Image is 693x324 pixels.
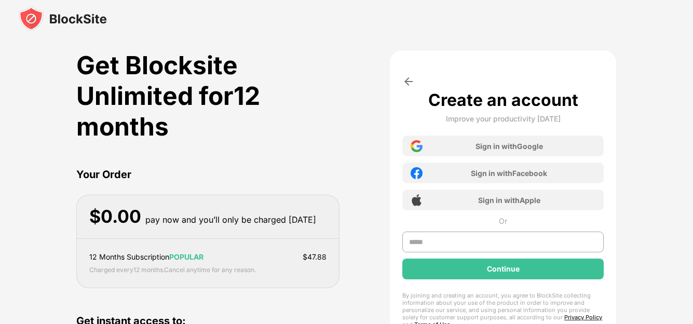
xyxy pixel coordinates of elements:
div: Create an account [428,90,578,110]
div: $ 47.88 [303,251,327,263]
div: Improve your productivity [DATE] [446,114,561,123]
div: Sign in with Google [475,142,543,151]
div: Sign in with Apple [478,196,540,205]
div: pay now and you’ll only be charged [DATE] [145,212,316,227]
div: Continue [487,265,520,273]
img: facebook-icon.png [411,167,423,179]
img: apple-icon.png [411,194,423,206]
div: Charged every 12 months . Cancel anytime for any reason. [89,265,256,275]
div: Get Blocksite Unlimited for 12 months [76,50,339,142]
img: google-icon.png [411,140,423,152]
div: Your Order [76,167,339,182]
a: Privacy Policy [564,314,602,321]
span: POPULAR [169,252,203,261]
div: 12 Months Subscription [89,251,203,263]
div: $ 0.00 [89,206,141,227]
img: arrow-back.svg [402,75,415,88]
img: blocksite-icon-black.svg [19,6,107,31]
div: Or [499,217,507,225]
div: Sign in with Facebook [471,169,547,178]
